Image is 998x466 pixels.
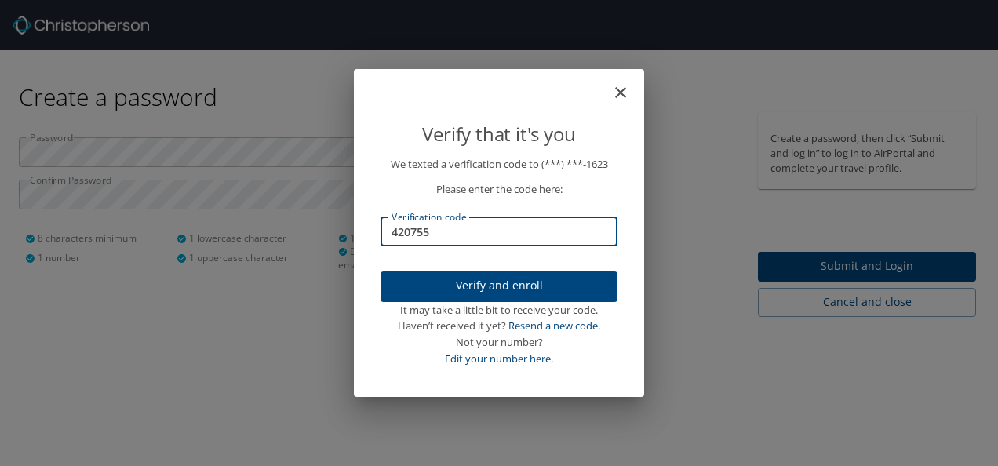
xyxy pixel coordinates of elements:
[381,271,617,302] button: Verify and enroll
[381,119,617,149] p: Verify that it's you
[508,319,600,333] a: Resend a new code.
[619,75,638,94] button: close
[381,156,617,173] p: We texted a verification code to (***) ***- 1623
[381,302,617,319] div: It may take a little bit to receive your code.
[393,276,605,296] span: Verify and enroll
[381,181,617,198] p: Please enter the code here:
[445,351,553,366] a: Edit your number here.
[381,334,617,351] div: Not your number?
[381,318,617,334] div: Haven’t received it yet?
